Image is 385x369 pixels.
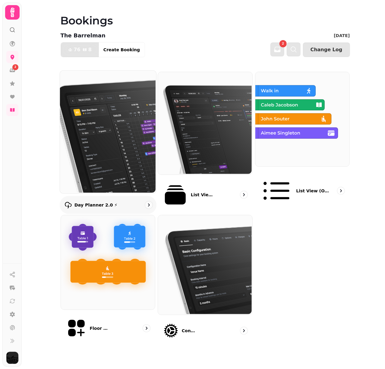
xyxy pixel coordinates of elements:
[90,325,111,331] p: Floor Plans (beta)
[88,47,92,52] span: 8
[99,43,145,57] button: Create Booking
[296,188,329,194] p: List view (Old - going soon)
[255,72,350,213] a: List view (Old - going soon)List view (Old - going soon)
[61,31,106,40] p: The Barrelman
[157,215,252,314] img: Configuration
[191,192,216,198] p: List View 2.0 ⚡ (New)
[61,43,99,57] button: 768
[59,70,156,214] a: Day Planner 2.0 ⚡Day Planner 2.0 ⚡
[158,72,253,213] a: List View 2.0 ⚡ (New)List View 2.0 ⚡ (New)
[241,192,247,198] svg: go to
[303,43,350,57] button: Change Log
[158,215,253,344] a: ConfigurationConfiguration
[59,70,155,193] img: Day Planner 2.0 ⚡
[241,328,247,334] svg: go to
[5,352,20,364] button: User avatar
[146,202,152,208] svg: go to
[282,42,284,45] span: 2
[74,202,117,208] p: Day Planner 2.0 ⚡
[334,33,350,39] p: [DATE]
[144,325,150,331] svg: go to
[338,188,344,194] svg: go to
[60,215,155,309] img: Floor Plans (beta)
[6,352,18,364] img: User avatar
[182,328,197,334] p: Configuration
[103,48,140,52] span: Create Booking
[6,64,18,76] a: 2
[311,47,342,52] span: Change Log
[61,215,156,344] a: Floor Plans (beta)Floor Plans (beta)
[157,71,252,174] img: List View 2.0 ⚡ (New)
[14,65,16,69] span: 2
[74,47,80,52] span: 76
[255,71,349,166] img: List view (Old - going soon)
